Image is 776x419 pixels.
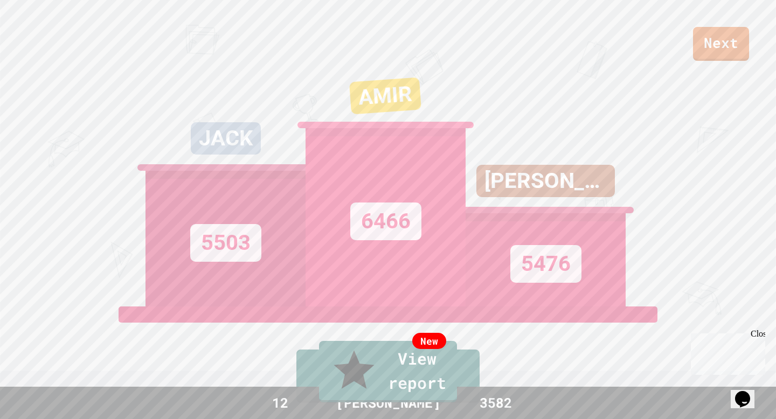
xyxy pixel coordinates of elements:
[4,4,74,68] div: Chat with us now!Close
[687,329,765,375] iframe: chat widget
[476,165,615,197] div: [PERSON_NAME]
[693,27,749,61] a: Next
[190,224,261,262] div: 5503
[349,78,421,115] div: AMIR
[191,122,261,155] div: JACK
[350,202,421,240] div: 6466
[412,333,446,349] div: New
[510,245,581,283] div: 5476
[319,341,457,402] a: View report
[731,376,765,408] iframe: chat widget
